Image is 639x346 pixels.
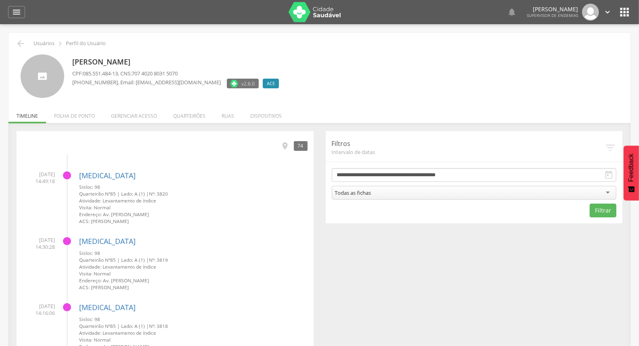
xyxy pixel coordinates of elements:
span: ACE [267,80,275,87]
span: v2.6.0 [241,79,255,88]
span: 85 | [110,323,120,329]
span: 85 | [110,190,120,197]
i:  [12,7,21,17]
small: Endereço: Av. [PERSON_NAME] [79,211,308,218]
a: [MEDICAL_DATA] [79,171,136,180]
div: 74 [294,141,308,150]
small: Nº: 3820 [79,190,308,197]
small: Visita: Normal [79,336,308,343]
li: Ruas [214,104,242,123]
p: Perfil do Usuário [66,40,106,47]
p: CPF: , CNS: [72,70,283,77]
p: Usuários [34,40,54,47]
span: 707 4020 8031 5070 [132,70,178,77]
small: Atividade: Levantamento de índice [79,197,308,204]
i:  [281,142,290,150]
button: Feedback - Mostrar pesquisa [624,146,639,200]
li: Dispositivos [242,104,290,123]
p: , Email: [EMAIL_ADDRESS][DOMAIN_NAME] [72,79,221,86]
span: Lado: A (1) | [121,323,149,329]
small: Endereço: Av. [PERSON_NAME] [79,277,308,284]
span: [PHONE_NUMBER] [72,79,118,86]
li: Quarteirões [165,104,214,123]
span: 085.551.484-13 [83,70,118,77]
span: Sisloc: 98 [79,183,100,190]
small: Visita: Normal [79,204,308,211]
small: Atividade: Levantamento de índice [79,329,308,336]
i:  [604,142,616,154]
small: Nº: 3818 [79,323,308,329]
span: 85 | [110,256,120,263]
span: Lado: A (1) | [121,190,149,197]
p: Filtros [332,139,605,148]
a: [MEDICAL_DATA] [79,236,136,246]
small: Nº: 3819 [79,256,308,263]
i:  [603,8,612,17]
small: Atividade: Levantamento de índice [79,263,308,270]
span: Quarteirão Nº [79,256,110,263]
button: Filtrar [590,204,616,217]
i:  [604,170,614,180]
p: [PERSON_NAME] [72,57,283,67]
i:  [16,39,25,48]
span: Sisloc: 98 [79,250,100,256]
span: Supervisor de Endemias [527,13,578,18]
a:  [603,4,612,21]
span: [DATE] 14:49:18 [23,171,55,185]
i:  [618,6,631,19]
div: Todas as fichas [335,189,371,196]
a:  [507,4,517,21]
i:  [507,7,517,17]
li: Folha de ponto [46,104,103,123]
span: Sisloc: 98 [79,316,100,322]
span: Intervalo de datas [332,148,605,156]
span: Quarteirão Nº [79,190,110,197]
li: Gerenciar acesso [103,104,165,123]
i:  [56,39,65,48]
span: [DATE] 14:16:06 [23,303,55,317]
a: [MEDICAL_DATA] [79,302,136,312]
a:  [8,6,25,18]
span: Quarteirão Nº [79,323,110,329]
small: Visita: Normal [79,270,308,277]
span: [DATE] 14:30:28 [23,237,55,250]
span: Lado: A (1) | [121,256,149,263]
p: [PERSON_NAME] [527,6,578,12]
small: ACS: [PERSON_NAME] [79,218,308,225]
small: ACS: [PERSON_NAME] [79,284,308,291]
span: Feedback [628,154,635,182]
